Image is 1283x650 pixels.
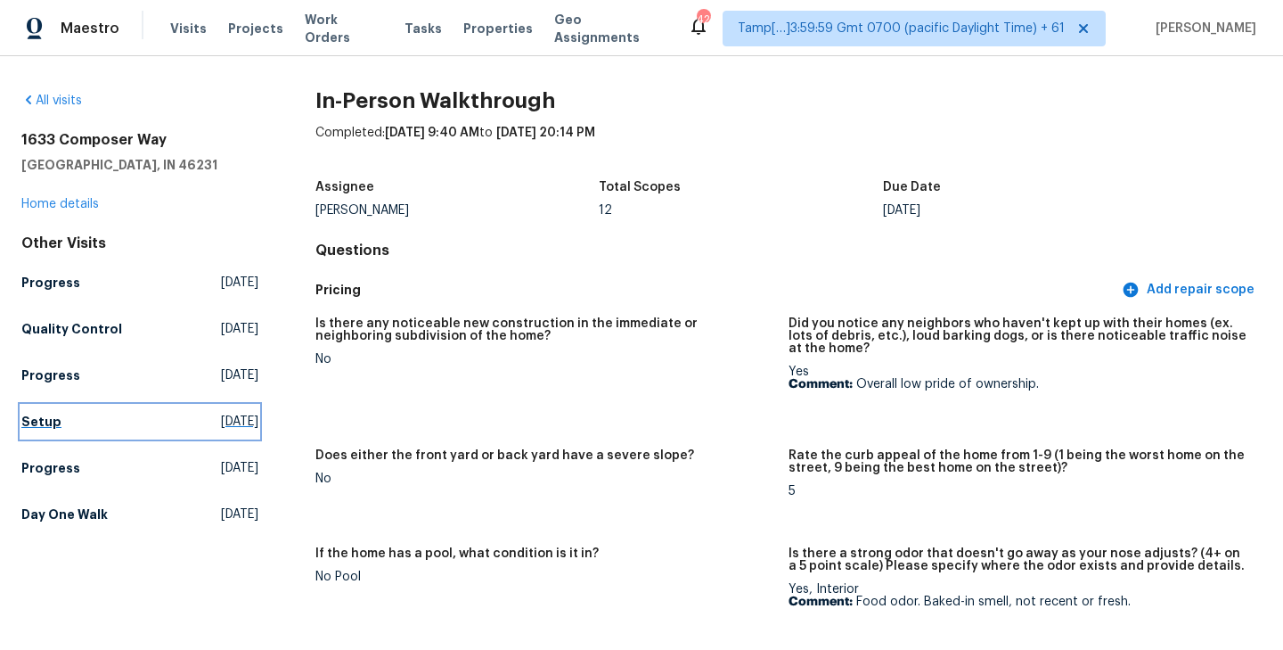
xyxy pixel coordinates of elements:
span: Tamp[…]3:59:59 Gmt 0700 (pacific Daylight Time) + 61 [738,20,1065,37]
p: Overall low pride of ownership. [789,378,1247,391]
span: Geo Assignments [554,11,666,46]
h5: Assignee [315,181,374,193]
h5: Progress [21,459,80,477]
h2: 1633 Composer Way [21,131,258,149]
button: Add repair scope [1118,274,1262,307]
span: Tasks [405,22,442,35]
h5: Progress [21,366,80,384]
b: Comment: [789,596,853,608]
h5: Rate the curb appeal of the home from 1-9 (1 being the worst home on the street, 9 being the best... [789,449,1247,474]
span: [PERSON_NAME] [1148,20,1256,37]
b: Comment: [789,378,853,391]
h4: Questions [315,242,1262,259]
span: [DATE] [221,459,258,477]
a: Home details [21,198,99,210]
a: Progress[DATE] [21,452,258,484]
h5: Total Scopes [599,181,681,193]
p: Food odor. Baked-in smell, not recent or fresh. [789,596,1247,608]
h5: Did you notice any neighbors who haven't kept up with their homes (ex. lots of debris, etc.), lou... [789,317,1247,355]
span: [DATE] [221,506,258,523]
div: 423 [697,11,709,29]
div: [PERSON_NAME] [315,204,600,217]
div: Other Visits [21,234,258,252]
h2: In-Person Walkthrough [315,92,1262,110]
h5: Progress [21,274,80,292]
div: Yes [789,366,1247,391]
div: Yes, Interior [789,583,1247,608]
div: No [315,353,774,366]
a: Quality Control[DATE] [21,313,258,345]
span: [DATE] 20:14 PM [496,127,595,139]
h5: If the home has a pool, what condition is it in? [315,547,599,560]
a: Progress[DATE] [21,267,258,299]
span: Projects [228,20,283,37]
div: [DATE] [883,204,1167,217]
div: Completed: to [315,124,1262,170]
h5: Is there any noticeable new construction in the immediate or neighboring subdivision of the home? [315,317,774,342]
h5: [GEOGRAPHIC_DATA], IN 46231 [21,156,258,174]
div: No [315,473,774,485]
h5: Due Date [883,181,941,193]
h5: Does either the front yard or back yard have a severe slope? [315,449,694,462]
a: All visits [21,95,82,107]
span: Maestro [61,20,119,37]
span: Work Orders [305,11,383,46]
span: [DATE] [221,413,258,431]
span: Add repair scope [1125,279,1254,301]
div: 12 [599,204,883,217]
span: [DATE] 9:40 AM [385,127,479,139]
h5: Pricing [315,281,1118,300]
span: Properties [463,20,533,37]
span: [DATE] [221,274,258,292]
span: Visits [170,20,207,37]
h5: Day One Walk [21,506,108,523]
a: Setup[DATE] [21,406,258,438]
h5: Setup [21,413,61,431]
a: Progress[DATE] [21,359,258,391]
h5: Quality Control [21,320,122,338]
div: No Pool [315,571,774,583]
span: [DATE] [221,320,258,338]
a: Day One Walk[DATE] [21,498,258,531]
div: 5 [789,485,1247,498]
h5: Is there a strong odor that doesn't go away as your nose adjusts? (4+ on a 5 point scale) Please ... [789,547,1247,572]
span: [DATE] [221,366,258,384]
